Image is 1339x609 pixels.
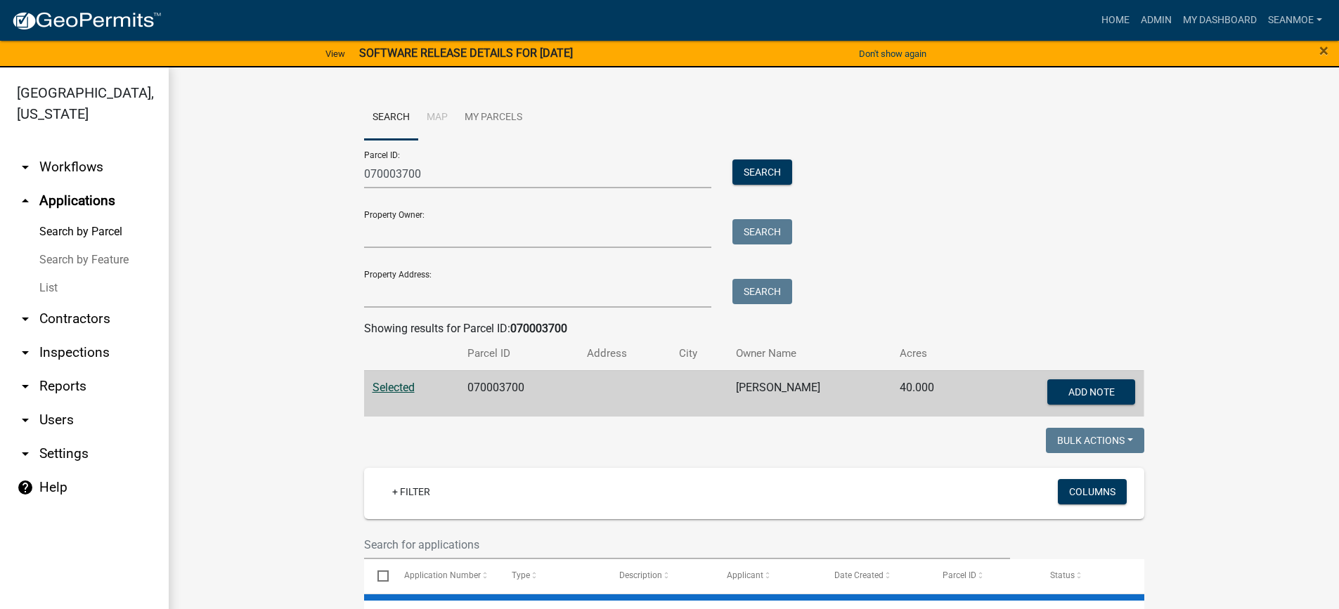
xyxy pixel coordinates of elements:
[606,559,713,593] datatable-header-cell: Description
[619,570,662,580] span: Description
[459,337,578,370] th: Parcel ID
[727,570,763,580] span: Applicant
[821,559,929,593] datatable-header-cell: Date Created
[1047,379,1135,405] button: Add Note
[929,559,1036,593] datatable-header-cell: Parcel ID
[364,559,391,593] datatable-header-cell: Select
[943,570,976,580] span: Parcel ID
[359,46,573,60] strong: SOFTWARE RELEASE DETAILS FOR [DATE]
[364,530,1011,559] input: Search for applications
[1096,7,1135,34] a: Home
[456,96,531,140] a: My Parcels
[732,279,792,304] button: Search
[713,559,821,593] datatable-header-cell: Applicant
[853,42,932,65] button: Don't show again
[17,192,34,209] i: arrow_drop_up
[17,159,34,176] i: arrow_drop_down
[1319,42,1328,59] button: Close
[364,96,418,140] a: Search
[459,370,578,417] td: 070003700
[391,559,498,593] datatable-header-cell: Application Number
[404,570,481,580] span: Application Number
[498,559,606,593] datatable-header-cell: Type
[1050,570,1075,580] span: Status
[578,337,671,370] th: Address
[17,412,34,428] i: arrow_drop_down
[891,370,974,417] td: 40.000
[381,479,441,504] a: + Filter
[1135,7,1177,34] a: Admin
[17,479,34,496] i: help
[364,320,1144,337] div: Showing results for Parcel ID:
[834,570,884,580] span: Date Created
[1046,428,1144,453] button: Bulk Actions
[17,445,34,462] i: arrow_drop_down
[17,378,34,395] i: arrow_drop_down
[671,337,727,370] th: City
[17,344,34,361] i: arrow_drop_down
[727,337,891,370] th: Owner Name
[727,370,891,417] td: [PERSON_NAME]
[17,310,34,327] i: arrow_drop_down
[891,337,974,370] th: Acres
[1036,559,1144,593] datatable-header-cell: Status
[512,570,530,580] span: Type
[1058,479,1127,504] button: Columns
[1262,7,1328,34] a: SeanMoe
[732,159,792,185] button: Search
[320,42,351,65] a: View
[1068,386,1115,397] span: Add Note
[1177,7,1262,34] a: My Dashboard
[1319,41,1328,60] span: ×
[373,381,415,394] a: Selected
[510,322,567,335] strong: 070003700
[732,219,792,244] button: Search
